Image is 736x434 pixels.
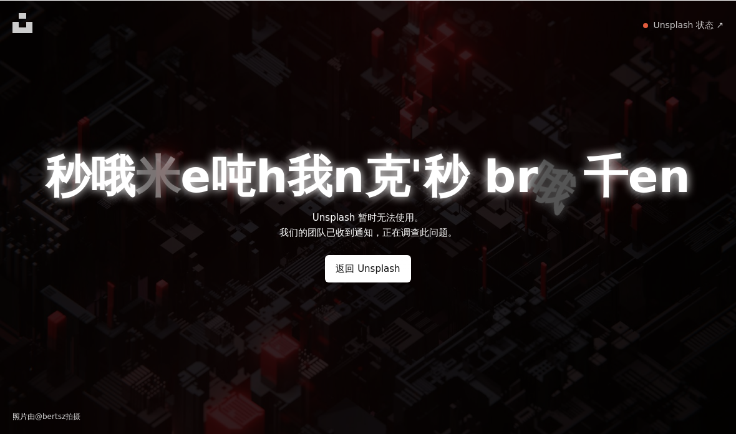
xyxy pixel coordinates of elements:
[653,19,724,31] a: Unsplash 状态 ↗
[484,150,516,202] font: b
[365,150,410,202] font: 克
[46,150,90,202] font: 秒
[90,150,135,202] font: 哦
[46,152,690,200] h1: 有东西坏了
[288,150,332,202] font: 我
[12,412,35,420] font: 照片由
[180,150,211,202] font: e
[211,150,256,202] font: 吨
[279,226,457,238] font: 我们的团队已收到通知，正在调查此问题。
[516,150,538,202] font: r
[135,150,180,202] font: 米
[583,150,628,202] font: 千
[424,150,468,202] font: 秒
[256,150,288,202] font: h
[312,211,424,223] font: Unsplash 暂时无法使用。
[410,150,424,202] font: '
[628,150,659,202] font: e
[659,150,690,202] font: n
[332,150,364,202] font: n
[517,152,583,221] font: 哦
[325,254,410,282] a: 返回 Unsplash
[716,19,724,29] font: ↗
[35,412,80,420] a: @bertsz拍摄
[336,263,400,274] font: 返回 Unsplash
[653,19,713,29] font: Unsplash 状态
